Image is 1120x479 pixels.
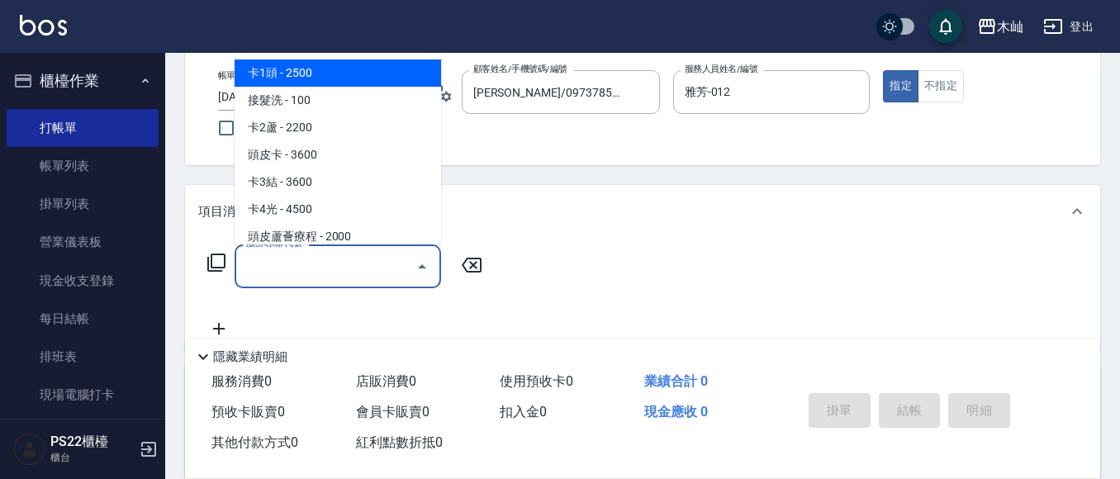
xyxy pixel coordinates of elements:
[7,300,159,338] a: 每日結帳
[7,223,159,261] a: 營業儀表板
[971,10,1030,44] button: 木屾
[644,404,708,420] span: 現金應收 0
[7,185,159,223] a: 掛單列表
[685,63,757,75] label: 服務人員姓名/編號
[235,141,441,168] span: 頭皮卡 - 3600
[7,147,159,185] a: 帳單列表
[211,373,272,389] span: 服務消費 0
[185,185,1100,238] div: 項目消費
[997,17,1023,37] div: 木屾
[1037,12,1100,42] button: 登出
[235,196,441,223] span: 卡4光 - 4500
[235,168,441,196] span: 卡3結 - 3600
[13,433,46,466] img: Person
[218,69,253,82] label: 帳單日期
[644,373,708,389] span: 業績合計 0
[211,434,298,450] span: 其他付款方式 0
[356,373,416,389] span: 店販消費 0
[211,404,285,420] span: 預收卡販賣 0
[409,254,435,280] button: Close
[929,10,962,43] button: save
[235,87,441,114] span: 接髮洗 - 100
[473,63,567,75] label: 顧客姓名/手機號碼/編號
[50,434,135,450] h5: PS22櫃檯
[235,59,441,87] span: 卡1頭 - 2500
[918,70,964,102] button: 不指定
[500,404,547,420] span: 扣入金 0
[235,114,441,141] span: 卡2蘆 - 2200
[7,262,159,300] a: 現金收支登錄
[7,109,159,147] a: 打帳單
[198,203,248,221] p: 項目消費
[218,83,379,111] input: YYYY/MM/DD hh:mm
[213,349,287,366] p: 隱藏業績明細
[7,338,159,376] a: 排班表
[50,450,135,465] p: 櫃台
[356,404,429,420] span: 會員卡販賣 0
[883,70,918,102] button: 指定
[7,376,159,414] a: 現場電腦打卡
[235,223,441,250] span: 頭皮蘆薈療程 - 2000
[500,373,573,389] span: 使用預收卡 0
[356,434,443,450] span: 紅利點數折抵 0
[7,59,159,102] button: 櫃檯作業
[20,15,67,36] img: Logo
